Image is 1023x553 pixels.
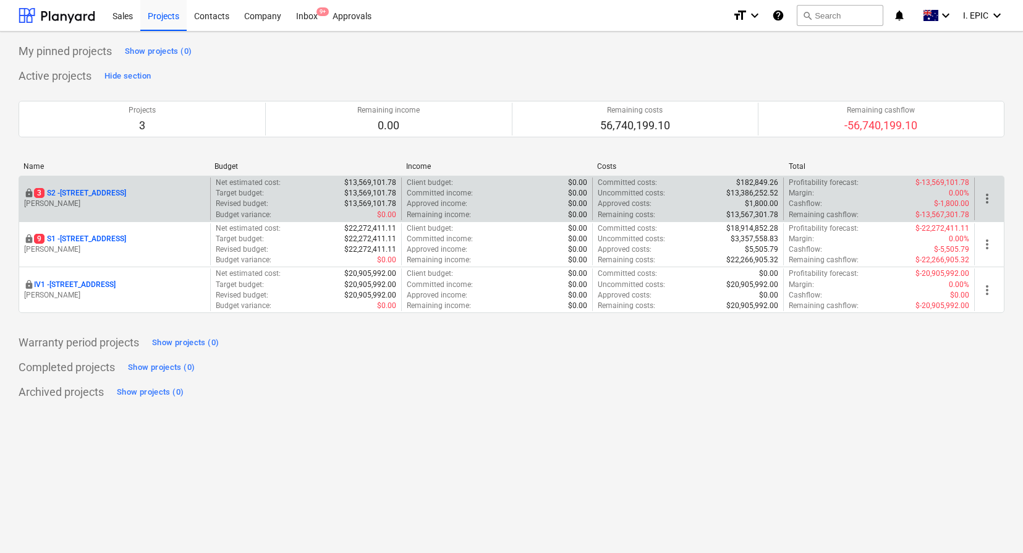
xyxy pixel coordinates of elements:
[963,11,988,20] span: I. EPIC
[19,360,115,375] p: Completed projects
[407,199,467,209] p: Approved income :
[759,290,778,301] p: $0.00
[598,280,665,290] p: Uncommitted costs :
[125,45,192,59] div: Show projects (0)
[114,382,187,402] button: Show projects (0)
[407,178,453,188] p: Client budget :
[568,178,587,188] p: $0.00
[745,244,778,255] p: $5,505.79
[34,188,45,198] span: 3
[980,191,995,206] span: more_vert
[726,301,778,311] p: $20,905,992.00
[598,268,657,279] p: Committed costs :
[736,178,778,188] p: $182,849.26
[934,199,969,209] p: $-1,800.00
[344,244,396,255] p: $22,272,411.11
[726,255,778,265] p: $22,266,905.32
[24,280,34,290] div: This project is confidential
[731,234,778,244] p: $3,357,558.83
[216,234,264,244] p: Target budget :
[357,105,420,116] p: Remaining income
[122,41,195,61] button: Show projects (0)
[377,301,396,311] p: $0.00
[344,280,396,290] p: $20,905,992.00
[19,69,91,84] p: Active projects
[24,234,34,244] span: locked
[377,210,396,220] p: $0.00
[789,178,859,188] p: Profitability forecast :
[726,280,778,290] p: $20,905,992.00
[24,244,205,255] p: [PERSON_NAME]
[789,290,822,301] p: Cashflow :
[24,199,205,209] p: [PERSON_NAME]
[152,336,219,350] div: Show projects (0)
[726,223,778,234] p: $18,914,852.28
[407,268,453,279] p: Client budget :
[407,301,471,311] p: Remaining income :
[797,5,883,26] button: Search
[24,188,205,209] div: 3S2 -[STREET_ADDRESS][PERSON_NAME]
[789,210,859,220] p: Remaining cashflow :
[747,8,762,23] i: keyboard_arrow_down
[407,210,471,220] p: Remaining income :
[789,162,970,171] div: Total
[216,188,264,199] p: Target budget :
[598,290,652,301] p: Approved costs :
[568,301,587,311] p: $0.00
[949,234,969,244] p: 0.00%
[915,210,969,220] p: $-13,567,301.78
[216,280,264,290] p: Target budget :
[789,223,859,234] p: Profitability forecast :
[24,188,34,198] span: locked
[377,255,396,265] p: $0.00
[789,188,814,199] p: Margin :
[789,280,814,290] p: Margin :
[844,105,917,116] p: Remaining cashflow
[598,234,665,244] p: Uncommitted costs :
[19,385,104,400] p: Archived projects
[844,118,917,133] p: -56,740,199.10
[344,223,396,234] p: $22,272,411.11
[407,223,453,234] p: Client budget :
[980,237,995,252] span: more_vert
[24,280,34,289] span: locked
[34,234,45,244] span: 9
[216,199,268,209] p: Revised budget :
[568,290,587,301] p: $0.00
[598,178,657,188] p: Committed costs :
[568,188,587,199] p: $0.00
[117,385,184,400] div: Show projects (0)
[407,244,467,255] p: Approved income :
[772,8,784,23] i: Knowledge base
[732,8,747,23] i: format_size
[893,8,906,23] i: notifications
[934,244,969,255] p: $-5,505.79
[128,361,195,375] div: Show projects (0)
[726,188,778,199] p: $13,386,252.52
[344,178,396,188] p: $13,569,101.78
[789,199,822,209] p: Cashflow :
[568,280,587,290] p: $0.00
[598,301,655,311] p: Remaining costs :
[24,290,205,301] p: [PERSON_NAME]
[19,335,139,350] p: Warranty period projects
[598,188,665,199] p: Uncommitted costs :
[598,210,655,220] p: Remaining costs :
[104,69,151,84] div: Hide section
[568,268,587,279] p: $0.00
[23,162,205,171] div: Name
[24,280,205,301] div: IV1 -[STREET_ADDRESS][PERSON_NAME]
[216,301,271,311] p: Budget variance :
[407,188,473,199] p: Committed income :
[216,255,271,265] p: Budget variance :
[568,234,587,244] p: $0.00
[915,178,969,188] p: $-13,569,101.78
[568,210,587,220] p: $0.00
[949,280,969,290] p: 0.00%
[34,280,116,290] p: IV1 - [STREET_ADDRESS]
[406,162,587,171] div: Income
[568,255,587,265] p: $0.00
[24,234,34,244] div: This project is confidential
[344,268,396,279] p: $20,905,992.00
[598,199,652,209] p: Approved costs :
